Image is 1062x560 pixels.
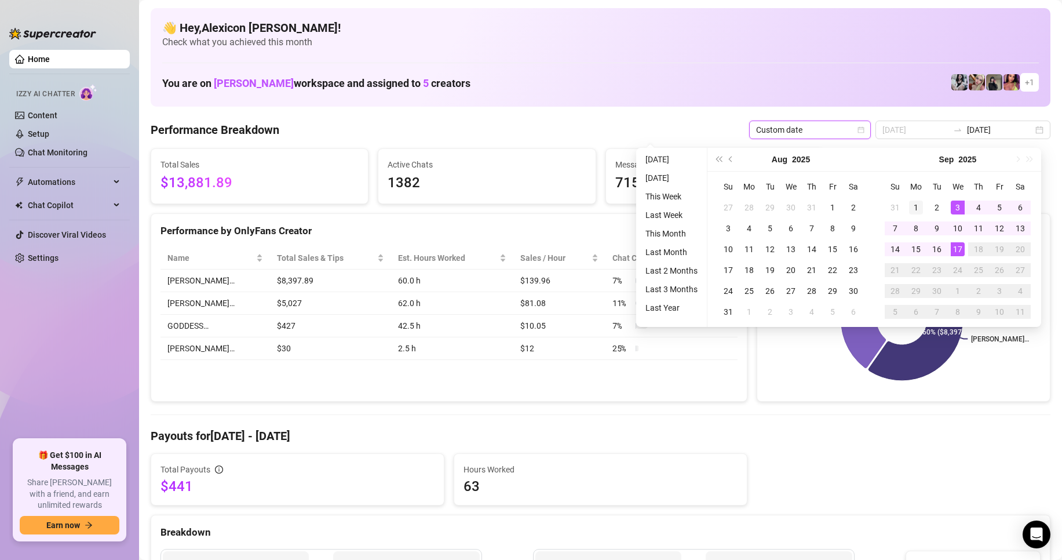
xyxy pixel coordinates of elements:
[992,284,1006,298] div: 3
[843,239,864,260] td: 2025-08-16
[986,74,1002,90] img: Anna
[270,315,391,337] td: $427
[951,221,965,235] div: 10
[951,242,965,256] div: 17
[763,263,777,277] div: 19
[520,252,589,264] span: Sales / Hour
[846,221,860,235] div: 9
[214,77,294,89] span: [PERSON_NAME]
[947,176,968,197] th: We
[760,260,780,281] td: 2025-08-19
[843,197,864,218] td: 2025-08-02
[930,242,944,256] div: 16
[28,196,110,214] span: Chat Copilot
[160,337,270,360] td: [PERSON_NAME]…
[391,292,513,315] td: 62.0 h
[784,263,798,277] div: 20
[888,263,902,277] div: 21
[885,218,906,239] td: 2025-09-07
[739,260,760,281] td: 2025-08-18
[947,301,968,322] td: 2025-10-08
[888,305,902,319] div: 5
[721,305,735,319] div: 31
[641,208,702,222] li: Last Week
[958,148,976,171] button: Choose a year
[780,176,801,197] th: We
[968,197,989,218] td: 2025-09-04
[968,176,989,197] th: Th
[968,239,989,260] td: 2025-09-18
[843,281,864,301] td: 2025-08-30
[423,77,429,89] span: 5
[612,319,631,332] span: 7 %
[641,282,702,296] li: Last 3 Months
[763,201,777,214] div: 29
[721,284,735,298] div: 24
[718,281,739,301] td: 2025-08-24
[1013,201,1027,214] div: 6
[968,260,989,281] td: 2025-09-25
[85,521,93,529] span: arrow-right
[772,148,787,171] button: Choose a month
[805,201,819,214] div: 31
[846,201,860,214] div: 2
[801,301,822,322] td: 2025-09-04
[906,239,926,260] td: 2025-09-15
[388,172,586,194] span: 1382
[882,123,948,136] input: Start date
[1010,301,1031,322] td: 2025-10-11
[742,242,756,256] div: 11
[15,201,23,209] img: Chat Copilot
[756,121,864,139] span: Custom date
[641,152,702,166] li: [DATE]
[947,260,968,281] td: 2025-09-24
[763,221,777,235] div: 5
[615,158,813,171] span: Messages Sent
[162,77,470,90] h1: You are on workspace and assigned to creators
[972,263,986,277] div: 25
[885,301,906,322] td: 2025-10-05
[160,315,270,337] td: GODDESS…
[989,260,1010,281] td: 2025-09-26
[968,281,989,301] td: 2025-10-02
[926,239,947,260] td: 2025-09-16
[951,305,965,319] div: 8
[805,242,819,256] div: 14
[909,263,923,277] div: 22
[906,281,926,301] td: 2025-09-29
[391,270,513,292] td: 60.0 h
[926,218,947,239] td: 2025-09-09
[822,260,843,281] td: 2025-08-22
[826,221,840,235] div: 8
[28,253,59,263] a: Settings
[1010,218,1031,239] td: 2025-09-13
[930,221,944,235] div: 9
[391,315,513,337] td: 42.5 h
[15,177,24,187] span: thunderbolt
[270,337,391,360] td: $30
[843,260,864,281] td: 2025-08-23
[160,158,359,171] span: Total Sales
[160,525,1041,540] div: Breakdown
[28,173,110,191] span: Automations
[725,148,738,171] button: Previous month (PageUp)
[20,477,119,511] span: Share [PERSON_NAME] with a friend, and earn unlimited rewards
[464,463,738,476] span: Hours Worked
[822,218,843,239] td: 2025-08-08
[270,292,391,315] td: $5,027
[605,247,738,270] th: Chat Conversion
[930,305,944,319] div: 7
[969,74,985,90] img: Anna
[513,292,605,315] td: $81.08
[930,284,944,298] div: 30
[992,305,1006,319] div: 10
[992,263,1006,277] div: 26
[739,176,760,197] th: Mo
[930,263,944,277] div: 23
[160,270,270,292] td: [PERSON_NAME]…
[885,176,906,197] th: Su
[992,242,1006,256] div: 19
[760,176,780,197] th: Tu
[953,125,962,134] span: swap-right
[1010,176,1031,197] th: Sa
